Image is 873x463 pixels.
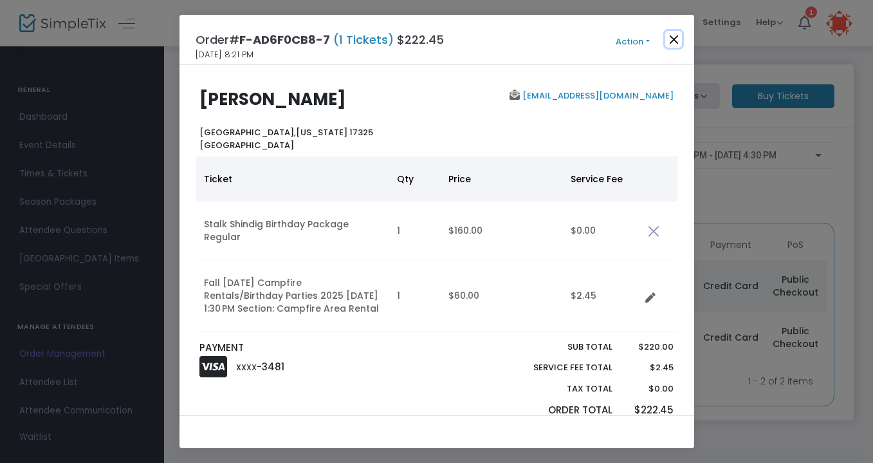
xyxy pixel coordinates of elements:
th: Qty [389,156,441,202]
p: PAYMENT [199,341,430,355]
p: Service Fee Total [504,361,613,374]
span: [DATE] 8:21 PM [196,48,253,61]
td: 1 [389,202,441,260]
p: Sub total [504,341,613,354]
div: Data table [196,156,677,332]
th: Ticket [196,156,389,202]
button: Close [665,31,682,48]
td: $0.00 [563,202,640,260]
span: (1 Tickets) [330,32,397,48]
td: $2.45 [563,260,640,332]
td: $60.00 [441,260,563,332]
h4: Order# $222.45 [196,31,444,48]
span: XXXX [236,362,257,373]
p: $220.00 [625,341,674,354]
b: [US_STATE] 17325 [GEOGRAPHIC_DATA] [199,126,373,151]
th: Price [441,156,563,202]
span: F-AD6F0CB8-7 [239,32,330,48]
th: Service Fee [563,156,640,202]
td: Fall [DATE] Campfire Rentals/Birthday Parties 2025 [DATE] 1:30 PM Section: Campfire Area Rental [196,260,389,332]
p: $222.45 [625,403,674,418]
p: $0.00 [625,383,674,395]
p: Tax Total [504,383,613,395]
b: [PERSON_NAME] [199,88,346,111]
span: [GEOGRAPHIC_DATA], [199,126,296,138]
span: -3481 [257,360,284,373]
td: 1 [389,260,441,332]
td: Stalk Shindig Birthday Package Regular [196,202,389,260]
a: [EMAIL_ADDRESS][DOMAIN_NAME] [520,90,674,102]
p: Order Total [504,403,613,418]
button: Action [594,35,672,49]
p: $2.45 [625,361,674,374]
img: cross.png [648,225,659,237]
td: $160.00 [441,202,563,260]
